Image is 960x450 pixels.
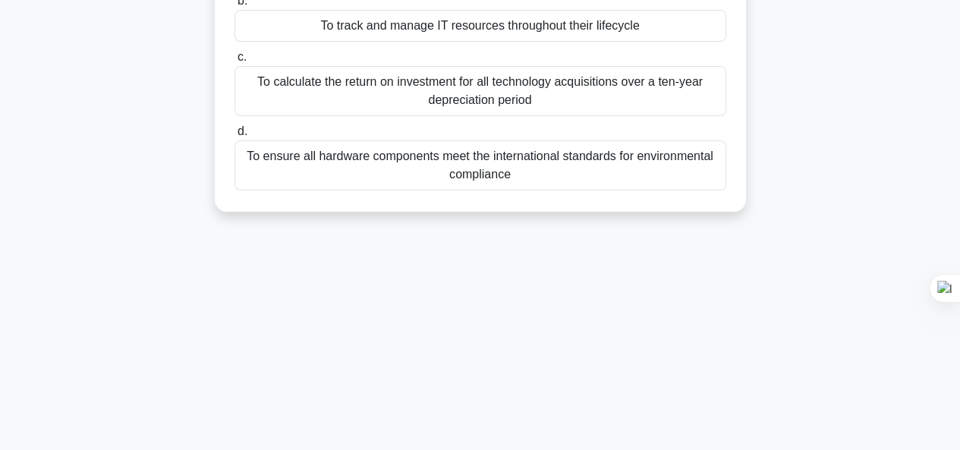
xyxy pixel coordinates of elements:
[238,50,247,63] span: c.
[234,10,726,42] div: To track and manage IT resources throughout their lifecycle
[234,140,726,190] div: To ensure all hardware components meet the international standards for environmental compliance
[234,66,726,116] div: To calculate the return on investment for all technology acquisitions over a ten-year depreciatio...
[238,124,247,137] span: d.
